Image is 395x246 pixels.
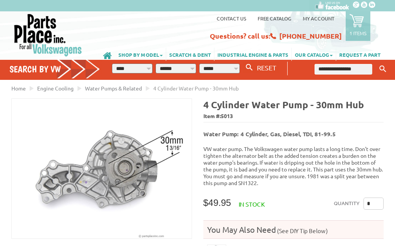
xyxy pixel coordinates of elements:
[166,48,214,61] a: SCRATCH & DENT
[214,48,291,61] a: INDUSTRIAL ENGINE & PARTS
[203,198,231,208] span: $49.95
[276,227,328,234] span: (See DIY Tip Below)
[334,198,360,210] label: Quantity
[153,85,239,92] span: 4 Cylinder Water Pump - 30mm Hub
[217,15,246,22] a: Contact us
[203,145,384,186] p: VW water pump. The Volkswagen water pump lasts a long time. Don't over tighten the alternator bel...
[349,30,367,36] p: 1 items
[85,85,142,92] a: Water Pumps & Related
[203,98,364,111] b: 4 Cylinder Water Pump - 30mm Hub
[254,62,279,73] button: RESET
[258,15,291,22] a: Free Catalog
[292,48,336,61] a: OUR CATALOG
[13,13,83,57] img: Parts Place Inc!
[346,11,370,41] a: 1 items
[377,63,389,75] button: Keyword Search
[221,112,233,119] span: 5013
[11,85,26,92] a: Home
[9,64,100,75] h4: Search by VW
[243,62,256,73] button: Search By VW...
[203,130,336,138] b: Water Pump: 4 Cylinder, Gas, Diesel, TDI, 81-99.5
[336,48,384,61] a: REQUEST A PART
[303,15,334,22] a: My Account
[203,111,384,122] span: Item #:
[257,64,276,72] span: RESET
[12,99,192,238] img: 4 Cylinder Water Pump - 30mm Hub
[239,200,265,208] span: In stock
[203,224,384,235] h4: You May Also Need
[115,48,166,61] a: SHOP BY MODEL
[37,85,74,92] a: Engine Cooling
